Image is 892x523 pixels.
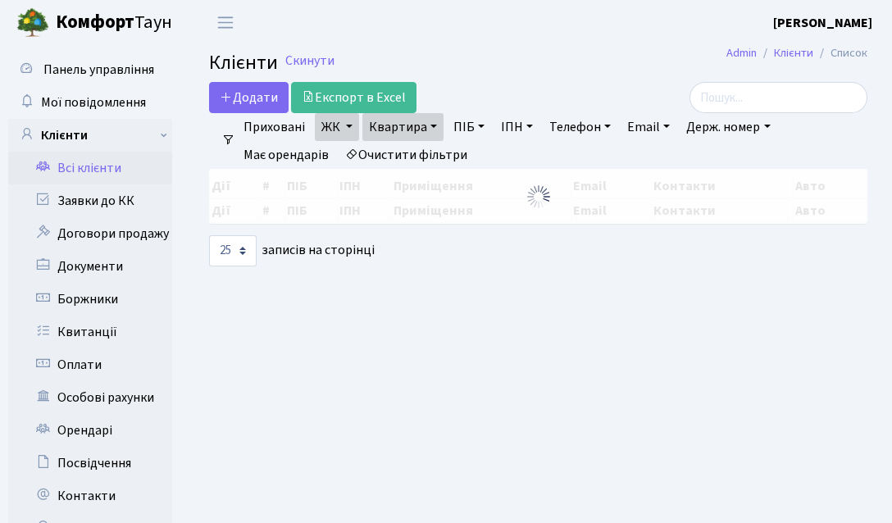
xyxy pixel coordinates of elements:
[813,44,867,62] li: Список
[362,113,444,141] a: Квартира
[773,14,872,32] b: [PERSON_NAME]
[209,82,289,113] a: Додати
[16,7,49,39] img: logo.png
[526,184,552,210] img: Обробка...
[726,44,757,61] a: Admin
[8,447,172,480] a: Посвідчення
[43,61,154,79] span: Панель управління
[8,152,172,184] a: Всі клієнти
[339,141,474,169] a: Очистити фільтри
[315,113,359,141] a: ЖК
[8,283,172,316] a: Боржники
[680,113,776,141] a: Держ. номер
[494,113,539,141] a: ІПН
[8,250,172,283] a: Документи
[237,113,312,141] a: Приховані
[237,141,335,169] a: Має орендарів
[41,93,146,111] span: Мої повідомлення
[8,86,172,119] a: Мої повідомлення
[209,235,375,266] label: записів на сторінці
[285,53,334,69] a: Скинути
[291,82,416,113] a: Експорт в Excel
[56,9,134,35] b: Комфорт
[702,36,892,70] nav: breadcrumb
[774,44,813,61] a: Клієнти
[8,217,172,250] a: Договори продажу
[621,113,676,141] a: Email
[8,184,172,217] a: Заявки до КК
[8,348,172,381] a: Оплати
[8,119,172,152] a: Клієнти
[209,235,257,266] select: записів на сторінці
[689,82,867,113] input: Пошук...
[773,13,872,33] a: [PERSON_NAME]
[8,316,172,348] a: Квитанції
[205,9,246,36] button: Переключити навігацію
[8,414,172,447] a: Орендарі
[220,89,278,107] span: Додати
[447,113,491,141] a: ПІБ
[8,53,172,86] a: Панель управління
[543,113,617,141] a: Телефон
[56,9,172,37] span: Таун
[8,381,172,414] a: Особові рахунки
[8,480,172,512] a: Контакти
[209,48,278,77] span: Клієнти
